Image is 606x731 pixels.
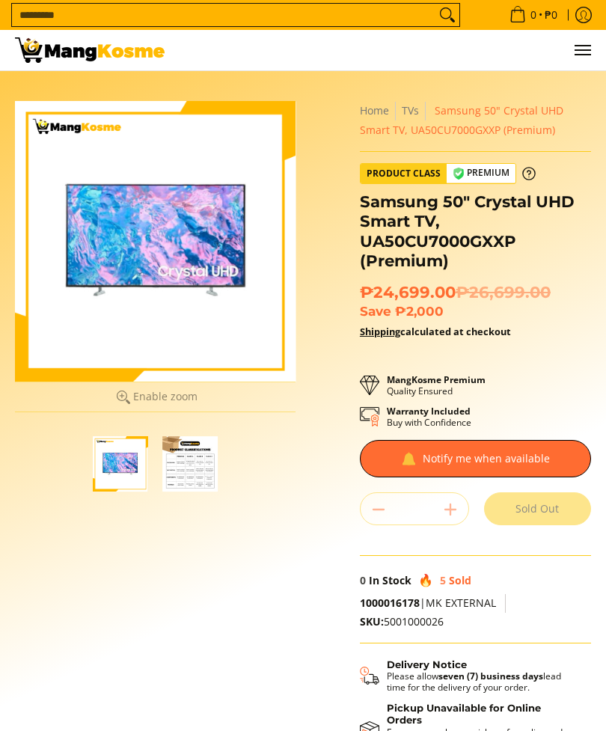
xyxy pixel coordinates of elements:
nav: Breadcrumbs [360,101,591,140]
button: Enable zoom [15,382,296,412]
strong: Warranty Included [387,405,471,418]
span: • [505,7,562,23]
p: Please allow lead time for the delivery of your order. [387,670,576,693]
strong: Delivery Notice [387,658,467,670]
h1: Samsung 50" Crystal UHD Smart TV, UA50CU7000GXXP (Premium) [360,192,591,271]
span: Enable zoom [133,391,198,403]
a: Shipping [360,325,400,338]
button: Menu [573,30,591,70]
p: Buy with Confidence [387,406,471,428]
img: Samsung 50&quot; Crystal UHD Smart TV, UA50CU7000GXXP (Premium) | Mang Kosme [15,37,165,63]
a: TVs [402,103,419,117]
strong: seven (7) business days [438,670,543,682]
nav: Main Menu [180,30,591,70]
span: |MK EXTERNAL [360,596,496,610]
button: Search [435,4,459,26]
span: Product Class [361,164,447,183]
button: Shipping & Delivery [360,658,576,693]
span: Sold [449,573,471,587]
ul: Customer Navigation [180,30,591,70]
strong: MangKosme Premium [387,373,486,386]
span: In Stock [369,573,411,587]
span: 0 [360,573,366,587]
p: Quality Ensured [387,374,486,397]
a: Home [360,103,389,117]
span: Premium [447,164,515,183]
a: 1000016178 [360,596,420,610]
img: Samsung 50" Crystal UHD Smart TV, UA50CU7000GXXP (Premium)-1 [93,436,148,492]
span: ₱0 [542,10,560,20]
span: Save [360,304,391,319]
strong: calculated at checkout [360,325,511,338]
img: Samsung 50" Crystal UHD Smart TV, UA50CU7000GXXP (Premium)-2 [163,436,218,492]
a: Product Class Premium [360,163,536,184]
img: premium-badge-icon.webp [453,168,465,180]
strong: Pickup Unavailable for Online Orders [387,702,541,726]
span: 5001000026 [360,614,444,628]
span: SKU: [360,614,384,628]
span: Samsung 50" Crystal UHD Smart TV, UA50CU7000GXXP (Premium) [360,103,563,137]
del: ₱26,699.00 [456,282,551,302]
span: 0 [528,10,539,20]
span: ₱24,699.00 [360,282,551,302]
span: 5 [440,573,446,587]
span: ₱2,000 [395,304,444,319]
